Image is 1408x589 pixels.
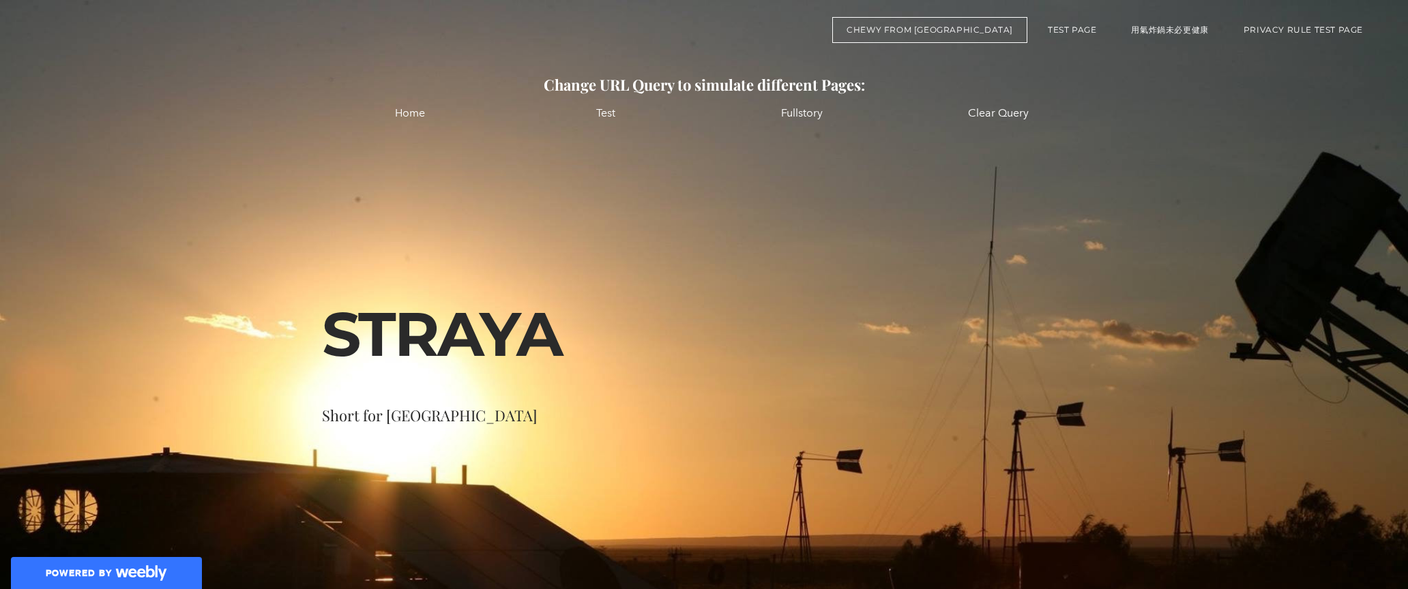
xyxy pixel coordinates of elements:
strong: Change URL Query to simulate different Pages: [544,74,865,95]
font: STRAYA [322,297,561,372]
a: Home [395,106,425,119]
a: Fullstory [781,106,823,119]
a: Powered by [7,547,205,589]
a: Privacy rule test page [1229,17,1377,43]
a: Test [596,106,615,119]
a: Chewy from [GEOGRAPHIC_DATA] [832,17,1027,43]
font: Short for [GEOGRAPHIC_DATA] [322,405,538,425]
a: Clear Query [968,106,1029,119]
a: Test Page [1033,17,1111,43]
a: 用氣炸鍋未必更健康 [1117,17,1222,43]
